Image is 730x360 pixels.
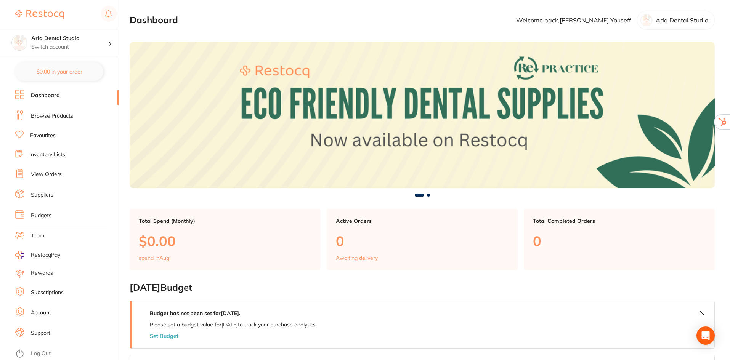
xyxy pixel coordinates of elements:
[15,348,116,360] button: Log Out
[516,17,631,24] p: Welcome back, [PERSON_NAME] Youseff
[31,191,53,199] a: Suppliers
[31,251,60,259] span: RestocqPay
[139,255,169,261] p: spend in Aug
[31,112,73,120] a: Browse Products
[533,218,706,224] p: Total Completed Orders
[150,333,178,339] button: Set Budget
[150,310,240,317] strong: Budget has not been set for [DATE] .
[31,171,62,178] a: View Orders
[336,218,509,224] p: Active Orders
[150,322,317,328] p: Please set a budget value for [DATE] to track your purchase analytics.
[15,6,64,23] a: Restocq Logo
[31,309,51,317] a: Account
[533,233,706,249] p: 0
[656,17,708,24] p: Aria Dental Studio
[130,42,715,188] img: Dashboard
[130,209,321,270] a: Total Spend (Monthly)$0.00spend inAug
[327,209,518,270] a: Active Orders0Awaiting delivery
[31,350,51,357] a: Log Out
[15,251,24,259] img: RestocqPay
[29,151,65,158] a: Inventory Lists
[524,209,715,270] a: Total Completed Orders0
[15,10,64,19] img: Restocq Logo
[139,233,311,249] p: $0.00
[31,43,108,51] p: Switch account
[12,35,27,50] img: Aria Dental Studio
[336,255,378,261] p: Awaiting delivery
[139,218,311,224] p: Total Spend (Monthly)
[696,326,715,345] div: Open Intercom Messenger
[31,232,44,240] a: Team
[31,289,64,296] a: Subscriptions
[31,330,50,337] a: Support
[31,92,60,99] a: Dashboard
[130,15,178,26] h2: Dashboard
[31,35,108,42] h4: Aria Dental Studio
[30,132,56,139] a: Favourites
[31,212,51,219] a: Budgets
[336,233,509,249] p: 0
[15,62,103,81] button: $0.00 in your order
[31,269,53,277] a: Rewards
[130,282,715,293] h2: [DATE] Budget
[15,251,60,259] a: RestocqPay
